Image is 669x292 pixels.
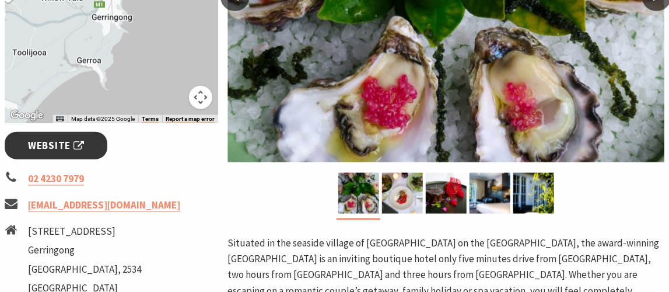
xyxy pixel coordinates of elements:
[470,173,510,214] img: Mercure Gerringong Rooms
[28,138,84,154] span: Website
[382,173,423,214] img: Bella Char Dining
[5,132,107,159] a: Website
[142,116,159,123] a: Terms (opens in new tab)
[166,116,215,123] a: Report a map error
[426,173,467,214] img: Bella Char Dining
[71,116,135,122] span: Map data ©2025 Google
[28,172,84,186] a: 02 4230 7979
[28,224,141,239] li: [STREET_ADDRESS]
[28,242,141,258] li: Gerringong
[56,115,64,123] button: Keyboard shortcuts
[513,173,554,214] img: Restaurant
[28,262,141,277] li: [GEOGRAPHIC_DATA], 2534
[189,86,212,109] button: Map camera controls
[28,199,180,212] a: [EMAIL_ADDRESS][DOMAIN_NAME]
[338,173,379,214] img: Bella Char Dining
[8,108,46,123] img: Google
[8,108,46,123] a: Open this area in Google Maps (opens a new window)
